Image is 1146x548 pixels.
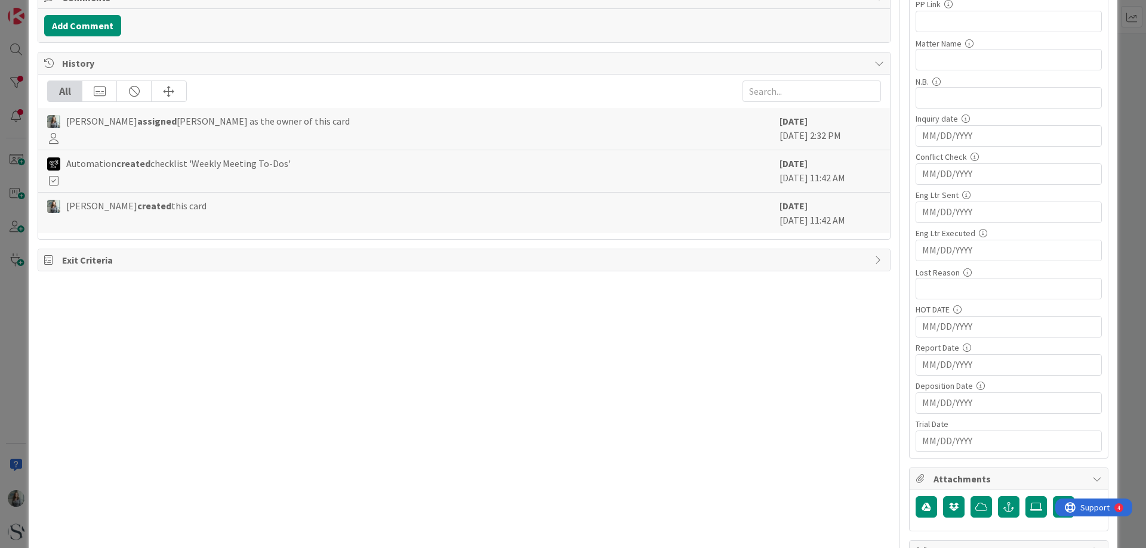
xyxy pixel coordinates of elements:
[780,156,881,186] div: [DATE] 11:42 AM
[116,157,150,169] b: created
[47,115,60,128] img: LG
[922,202,1095,222] input: MM/DD/YYYY
[916,382,1102,390] div: Deposition Date
[916,267,960,278] label: Lost Reason
[922,355,1095,375] input: MM/DD/YYYY
[916,305,1102,314] div: HOT DATE
[780,199,881,227] div: [DATE] 11:42 AM
[25,2,54,16] span: Support
[916,76,929,87] label: N.B.
[916,343,1102,352] div: Report Date
[47,200,60,213] img: LG
[934,472,1086,486] span: Attachments
[66,156,291,171] span: Automation checklist 'Weekly Meeting To-Dos'
[66,114,350,128] span: [PERSON_NAME] [PERSON_NAME] as the owner of this card
[922,317,1095,337] input: MM/DD/YYYY
[922,126,1095,146] input: MM/DD/YYYY
[780,157,808,169] b: [DATE]
[62,253,868,267] span: Exit Criteria
[916,420,1102,428] div: Trial Date
[780,200,808,212] b: [DATE]
[922,393,1095,413] input: MM/DD/YYYY
[916,153,1102,161] div: Conflict Check
[137,200,171,212] b: created
[62,56,868,70] span: History
[922,431,1095,451] input: MM/DD/YYYY
[922,240,1095,261] input: MM/DD/YYYY
[66,199,207,213] span: [PERSON_NAME] this card
[137,115,177,127] b: assigned
[780,115,808,127] b: [DATE]
[916,191,1102,199] div: Eng Ltr Sent
[743,81,881,102] input: Search...
[48,81,82,101] div: All
[44,15,121,36] button: Add Comment
[916,114,1102,123] div: Inquiry date
[62,5,65,14] div: 4
[916,38,962,49] label: Matter Name
[780,114,881,144] div: [DATE] 2:32 PM
[916,229,1102,237] div: Eng Ltr Executed
[922,164,1095,184] input: MM/DD/YYYY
